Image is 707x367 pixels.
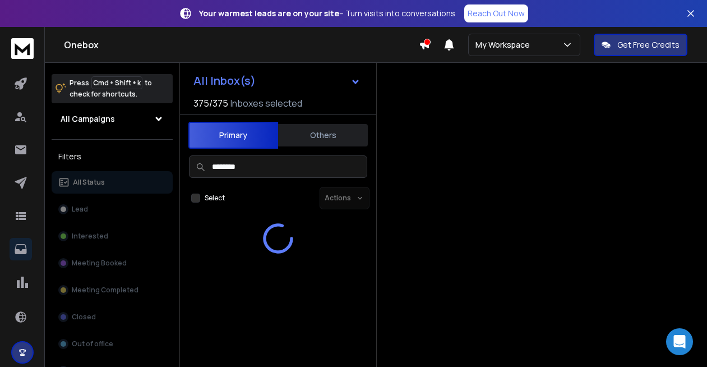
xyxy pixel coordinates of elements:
[594,34,687,56] button: Get Free Credits
[475,39,534,51] p: My Workspace
[205,194,225,203] label: Select
[617,39,680,51] p: Get Free Credits
[64,38,419,52] h1: Onebox
[52,149,173,164] h3: Filters
[70,77,152,100] p: Press to check for shortcuts.
[666,328,693,355] div: Open Intercom Messenger
[199,8,455,19] p: – Turn visits into conversations
[278,123,368,148] button: Others
[91,76,142,89] span: Cmd + Shift + k
[188,122,278,149] button: Primary
[61,113,115,125] h1: All Campaigns
[184,70,369,92] button: All Inbox(s)
[230,97,302,110] h3: Inboxes selected
[468,8,525,19] p: Reach Out Now
[193,75,256,86] h1: All Inbox(s)
[11,38,34,59] img: logo
[464,4,528,22] a: Reach Out Now
[52,108,173,130] button: All Campaigns
[193,97,228,110] span: 375 / 375
[199,8,339,19] strong: Your warmest leads are on your site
